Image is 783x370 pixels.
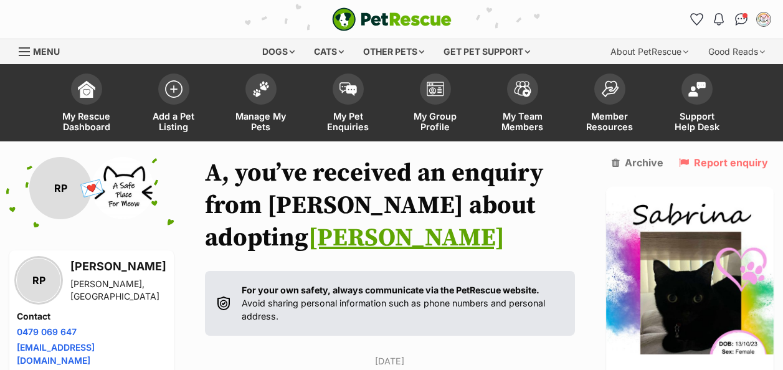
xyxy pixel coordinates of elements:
[17,342,95,366] a: [EMAIL_ADDRESS][DOMAIN_NAME]
[17,259,60,302] div: RP
[407,111,463,132] span: My Group Profile
[709,9,729,29] button: Notifications
[479,67,566,141] a: My Team Members
[242,285,539,295] strong: For your own safety, always communicate via the PetRescue website.
[679,157,768,168] a: Report enquiry
[43,67,130,141] a: My Rescue Dashboard
[714,13,724,26] img: notifications-46538b983faf8c2785f20acdc204bb7945ddae34d4c08c2a6579f10ce5e182be.svg
[146,111,202,132] span: Add a Pet Listing
[92,157,154,219] img: A Safe Place For Meow profile pic
[754,9,774,29] button: My account
[78,80,95,98] img: dashboard-icon-eb2f2d2d3e046f16d808141f083e7271f6b2e854fb5c12c21221c1fb7104beca.svg
[757,13,770,26] img: A Safe Place For Meow profile pic
[17,326,77,337] a: 0479 069 647
[332,7,452,31] img: logo-e224e6f780fb5917bec1dbf3a21bbac754714ae5b6737aabdf751b685950b380.svg
[514,81,531,97] img: team-members-icon-5396bd8760b3fe7c0b43da4ab00e1e3bb1a5d9ba89233759b79545d2d3fc5d0d.svg
[700,39,774,64] div: Good Reads
[601,80,619,97] img: member-resources-icon-8e73f808a243e03378d46382f2149f9095a855e16c252ad45f914b54edf8863c.svg
[686,9,774,29] ul: Account quick links
[320,111,376,132] span: My Pet Enquiries
[339,82,357,96] img: pet-enquiries-icon-7e3ad2cf08bfb03b45e93fb7055b45f3efa6380592205ae92323e6603595dc1f.svg
[254,39,303,64] div: Dogs
[427,82,444,97] img: group-profile-icon-3fa3cf56718a62981997c0bc7e787c4b2cf8bcc04b72c1350f741eb67cf2f40e.svg
[205,354,575,368] p: [DATE]
[354,39,433,64] div: Other pets
[495,111,551,132] span: My Team Members
[70,258,166,275] h3: [PERSON_NAME]
[669,111,725,132] span: Support Help Desk
[332,7,452,31] a: PetRescue
[78,175,106,202] span: 💌
[70,278,166,303] div: [PERSON_NAME], [GEOGRAPHIC_DATA]
[217,67,305,141] a: Manage My Pets
[606,187,774,354] img: Sabrina
[242,283,562,323] p: Avoid sharing personal information such as phone numbers and personal address.
[653,67,741,141] a: Support Help Desk
[566,67,653,141] a: Member Resources
[59,111,115,132] span: My Rescue Dashboard
[735,13,748,26] img: chat-41dd97257d64d25036548639549fe6c8038ab92f7586957e7f3b1b290dea8141.svg
[33,46,60,57] span: Menu
[602,39,697,64] div: About PetRescue
[731,9,751,29] a: Conversations
[29,157,92,219] div: RP
[305,67,392,141] a: My Pet Enquiries
[19,39,69,62] a: Menu
[435,39,539,64] div: Get pet support
[688,82,706,97] img: help-desk-icon-fdf02630f3aa405de69fd3d07c3f3aa587a6932b1a1747fa1d2bba05be0121f9.svg
[252,81,270,97] img: manage-my-pets-icon-02211641906a0b7f246fdf0571729dbe1e7629f14944591b6c1af311fb30b64b.svg
[686,9,706,29] a: Favourites
[305,39,353,64] div: Cats
[612,157,663,168] a: Archive
[17,310,166,323] h4: Contact
[233,111,289,132] span: Manage My Pets
[130,67,217,141] a: Add a Pet Listing
[165,80,183,98] img: add-pet-listing-icon-0afa8454b4691262ce3f59096e99ab1cd57d4a30225e0717b998d2c9b9846f56.svg
[582,111,638,132] span: Member Resources
[392,67,479,141] a: My Group Profile
[205,157,575,254] h1: A, you’ve received an enquiry from [PERSON_NAME] about adopting
[308,222,505,254] a: [PERSON_NAME]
